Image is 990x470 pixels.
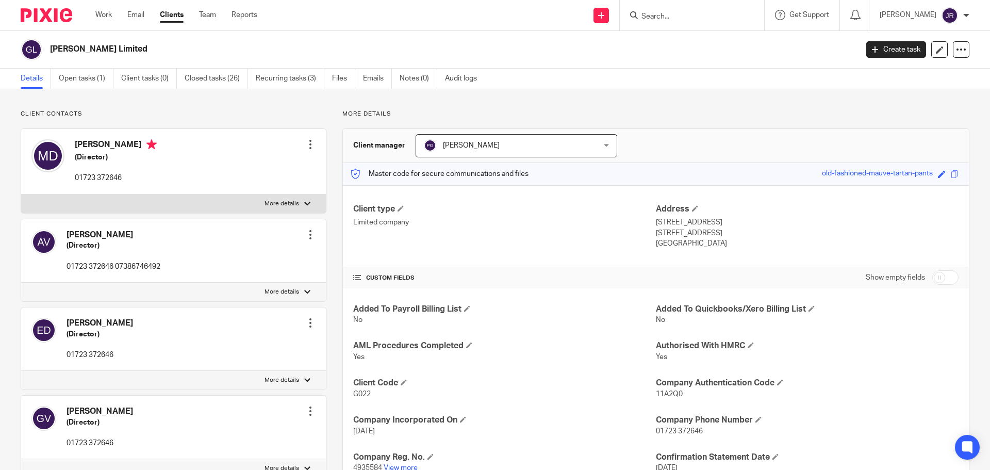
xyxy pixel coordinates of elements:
[67,329,133,339] h5: (Director)
[31,230,56,254] img: svg%3E
[656,228,959,238] p: [STREET_ADDRESS]
[880,10,936,20] p: [PERSON_NAME]
[656,217,959,228] p: [STREET_ADDRESS]
[656,353,667,361] span: Yes
[353,452,656,463] h4: Company Reg. No.
[353,316,362,323] span: No
[445,69,485,89] a: Audit logs
[31,406,56,431] img: svg%3E
[67,318,133,329] h4: [PERSON_NAME]
[656,452,959,463] h4: Confirmation Statement Date
[265,288,299,296] p: More details
[866,272,925,283] label: Show empty fields
[656,316,665,323] span: No
[67,406,133,417] h4: [PERSON_NAME]
[50,44,690,55] h2: [PERSON_NAME] Limited
[199,10,216,20] a: Team
[353,217,656,228] p: Limited company
[400,69,437,89] a: Notes (0)
[656,304,959,315] h4: Added To Quickbooks/Xero Billing List
[822,168,933,180] div: old-fashioned-mauve-tartan-pants
[21,69,51,89] a: Details
[67,230,160,240] h4: [PERSON_NAME]
[232,10,257,20] a: Reports
[656,391,683,398] span: 11A2Q0
[656,415,959,426] h4: Company Phone Number
[75,152,157,163] h5: (Director)
[67,262,160,272] p: 01723 372646 07386746492
[353,378,656,388] h4: Client Code
[866,41,926,58] a: Create task
[146,139,157,150] i: Primary
[95,10,112,20] a: Work
[67,438,133,448] p: 01723 372646
[160,10,184,20] a: Clients
[21,39,42,60] img: svg%3E
[353,428,375,435] span: [DATE]
[942,7,958,24] img: svg%3E
[353,204,656,215] h4: Client type
[75,173,157,183] p: 01723 372646
[640,12,733,22] input: Search
[353,353,365,361] span: Yes
[127,10,144,20] a: Email
[789,11,829,19] span: Get Support
[353,304,656,315] h4: Added To Payroll Billing List
[21,8,72,22] img: Pixie
[75,139,157,152] h4: [PERSON_NAME]
[656,341,959,351] h4: Authorised With HMRC
[185,69,248,89] a: Closed tasks (26)
[59,69,113,89] a: Open tasks (1)
[656,238,959,249] p: [GEOGRAPHIC_DATA]
[363,69,392,89] a: Emails
[353,140,405,151] h3: Client manager
[342,110,969,118] p: More details
[424,139,436,152] img: svg%3E
[353,274,656,282] h4: CUSTOM FIELDS
[67,350,133,360] p: 01723 372646
[332,69,355,89] a: Files
[351,169,529,179] p: Master code for secure communications and files
[256,69,324,89] a: Recurring tasks (3)
[31,139,64,172] img: svg%3E
[67,417,133,428] h5: (Director)
[656,378,959,388] h4: Company Authentication Code
[656,428,703,435] span: 01723 372646
[67,240,160,251] h5: (Director)
[21,110,326,118] p: Client contacts
[353,415,656,426] h4: Company Incorporated On
[31,318,56,343] img: svg%3E
[656,204,959,215] h4: Address
[353,341,656,351] h4: AML Procedures Completed
[265,200,299,208] p: More details
[353,391,371,398] span: G022
[121,69,177,89] a: Client tasks (0)
[265,376,299,384] p: More details
[443,142,500,149] span: [PERSON_NAME]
